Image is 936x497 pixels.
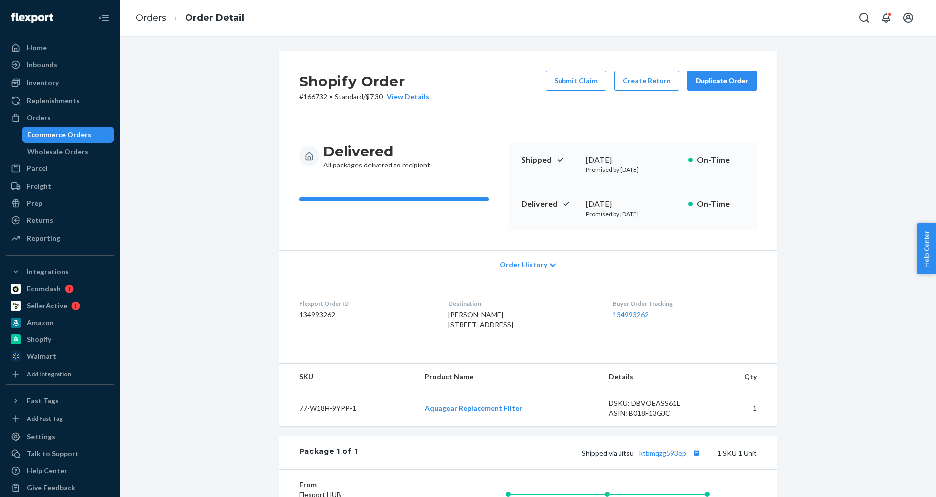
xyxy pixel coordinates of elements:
td: 77-W18H-9YPP-1 [279,390,417,427]
a: Reporting [6,230,114,246]
button: Give Feedback [6,480,114,496]
div: ASIN: B018F13GJC [609,408,703,418]
th: Product Name [417,364,601,390]
p: On-Time [697,154,745,166]
span: Shipped via Jitsu [582,449,703,457]
img: Flexport logo [11,13,53,23]
p: Delivered [521,198,578,210]
a: Wholesale Orders [22,144,114,160]
div: Shopify [27,334,51,344]
button: Create Return [614,71,679,91]
a: Help Center [6,463,114,479]
a: Order Detail [185,12,244,23]
div: Replenishments [27,96,80,106]
dt: Buyer Order Tracking [613,299,756,308]
div: Help Center [27,466,67,476]
a: Inbounds [6,57,114,73]
button: Open Search Box [854,8,874,28]
div: Ecommerce Orders [27,130,91,140]
div: Add Integration [27,370,71,378]
div: Reporting [27,233,60,243]
button: Open notifications [876,8,896,28]
div: Ecomdash [27,284,61,294]
div: Inbounds [27,60,57,70]
a: Shopify [6,331,114,347]
a: 134993262 [613,310,649,319]
button: Copy tracking number [690,446,703,459]
button: Submit Claim [546,71,606,91]
div: Integrations [27,267,69,277]
div: Inventory [27,78,59,88]
div: [DATE] [586,154,680,166]
a: Inventory [6,75,114,91]
a: Aquagear Replacement Filter [425,404,522,412]
div: Freight [27,181,51,191]
a: Freight [6,178,114,194]
div: Settings [27,432,55,442]
a: Replenishments [6,93,114,109]
div: Prep [27,198,42,208]
dd: 134993262 [299,310,432,320]
button: View Details [383,92,429,102]
button: Fast Tags [6,393,114,409]
div: Give Feedback [27,483,75,493]
div: Add Fast Tag [27,414,63,423]
span: [PERSON_NAME] [STREET_ADDRESS] [448,310,513,329]
th: SKU [279,364,417,390]
a: Ecommerce Orders [22,127,114,143]
a: Orders [6,110,114,126]
span: Order History [500,260,547,270]
ol: breadcrumbs [128,3,252,33]
span: Standard [335,92,363,101]
div: Parcel [27,164,48,173]
div: SellerActive [27,301,67,311]
button: Open account menu [898,8,918,28]
h3: Delivered [323,142,430,160]
p: Shipped [521,154,578,166]
th: Details [601,364,711,390]
p: Promised by [DATE] [586,166,680,174]
p: Promised by [DATE] [586,210,680,218]
dt: Flexport Order ID [299,299,432,308]
a: Add Fast Tag [6,413,114,425]
a: Add Integration [6,368,114,380]
button: Close Navigation [94,8,114,28]
a: Prep [6,195,114,211]
a: Settings [6,429,114,445]
th: Qty [710,364,776,390]
div: Talk to Support [27,449,79,459]
button: Help Center [917,223,936,274]
div: All packages delivered to recipient [323,142,430,170]
div: DSKU: DBVOEASS61L [609,398,703,408]
div: Home [27,43,47,53]
h2: Shopify Order [299,71,429,92]
button: Talk to Support [6,446,114,462]
td: 1 [710,390,776,427]
a: ktbmqzg593ep [639,449,686,457]
div: Wholesale Orders [27,147,88,157]
div: [DATE] [586,198,680,210]
a: Orders [136,12,166,23]
button: Integrations [6,264,114,280]
a: Home [6,40,114,56]
div: Amazon [27,318,54,328]
a: Ecomdash [6,281,114,297]
p: # 166732 / $7.30 [299,92,429,102]
dt: From [299,480,418,490]
a: Amazon [6,315,114,331]
a: Walmart [6,348,114,364]
iframe: Opens a widget where you can chat to one of our agents [873,467,926,492]
a: SellerActive [6,298,114,314]
a: Returns [6,212,114,228]
div: Duplicate Order [696,76,749,86]
a: Parcel [6,161,114,176]
div: Package 1 of 1 [299,446,358,459]
p: On-Time [697,198,745,210]
div: Orders [27,113,51,123]
dt: Destination [448,299,597,308]
div: Fast Tags [27,396,59,406]
span: • [329,92,333,101]
div: Returns [27,215,53,225]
